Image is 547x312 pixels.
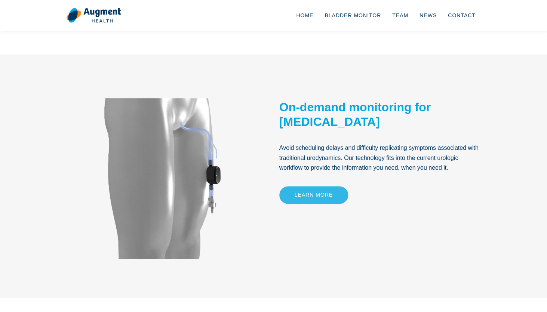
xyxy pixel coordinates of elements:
p: Avoid scheduling delays and difficulty replicating symptoms associated with traditional urodynami... [279,143,481,173]
a: Learn More [279,186,348,204]
a: News [414,3,442,28]
a: Team [387,3,414,28]
h2: On-demand monitoring for [MEDICAL_DATA] [279,100,481,129]
a: Home [291,3,319,28]
a: Contact [442,3,481,28]
a: Bladder Monitor [319,3,387,28]
img: logo [66,7,121,23]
